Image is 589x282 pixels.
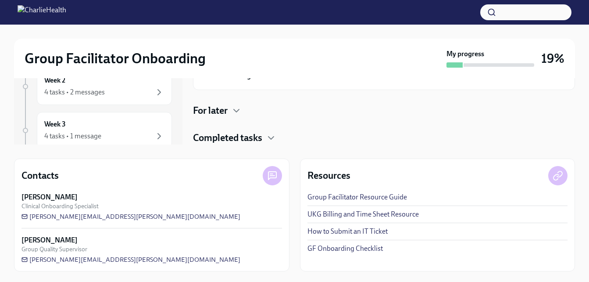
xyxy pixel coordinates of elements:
strong: [PERSON_NAME] [21,192,78,202]
h6: Week 2 [44,76,65,85]
h4: For later [193,104,228,117]
img: CharlieHealth [18,5,66,19]
span: Group Quality Supervisor [21,245,87,253]
h4: Completed tasks [193,131,262,145]
a: GF Onboarding Checklist [307,244,383,253]
span: Clinical Onboarding Specialist [21,202,99,210]
a: UKG Billing and Time Sheet Resource [307,210,419,219]
div: Completed tasks [193,131,575,145]
a: Week 24 tasks • 2 messages [21,68,172,105]
a: [PERSON_NAME][EMAIL_ADDRESS][PERSON_NAME][DOMAIN_NAME] [21,255,240,264]
a: [PERSON_NAME][EMAIL_ADDRESS][PERSON_NAME][DOMAIN_NAME] [21,212,240,221]
strong: My progress [446,49,484,59]
h2: Group Facilitator Onboarding [25,50,206,67]
a: Group Facilitator Resource Guide [307,192,407,202]
h4: Contacts [21,169,59,182]
div: 4 tasks • 2 messages [44,87,105,97]
a: Week 34 tasks • 1 message [21,112,172,149]
h3: 19% [541,51,564,66]
div: 4 tasks • 1 message [44,131,101,141]
strong: [PERSON_NAME] [21,235,78,245]
h6: Week 3 [44,119,66,129]
h4: Resources [307,169,350,182]
div: For later [193,104,575,117]
a: How to Submit an IT Ticket [307,227,388,236]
